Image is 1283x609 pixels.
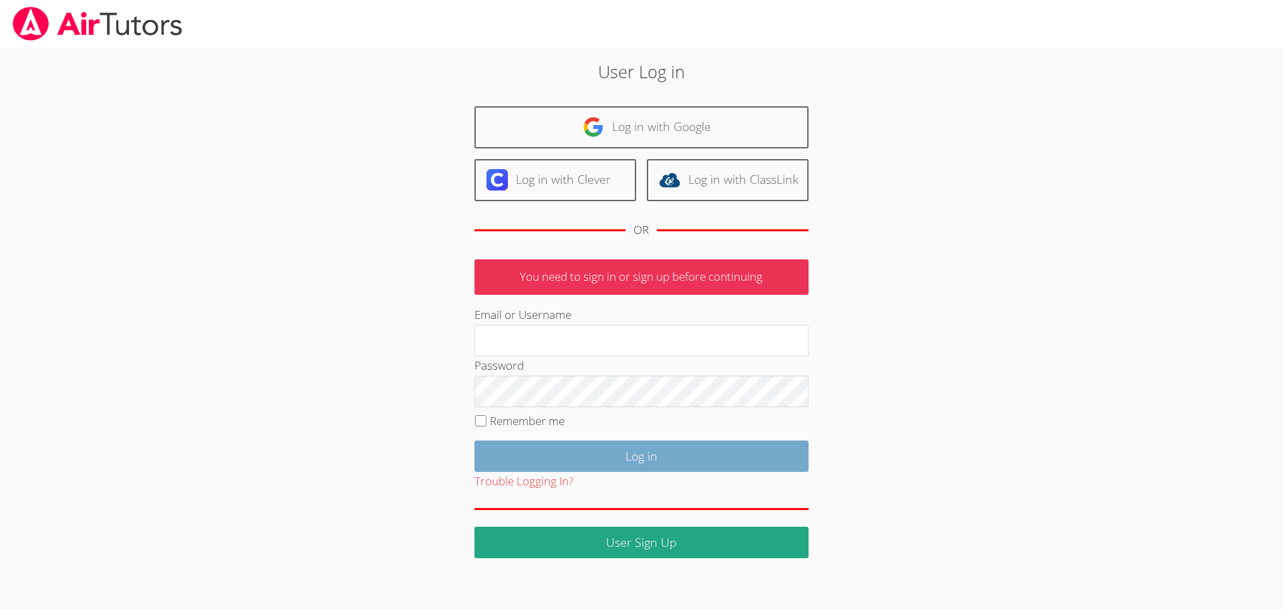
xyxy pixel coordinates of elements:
[474,307,571,322] label: Email or Username
[583,116,604,138] img: google-logo-50288ca7cdecda66e5e0955fdab243c47b7ad437acaf1139b6f446037453330a.svg
[474,106,809,148] a: Log in with Google
[474,358,524,373] label: Password
[659,169,680,191] img: classlink-logo-d6bb404cc1216ec64c9a2012d9dc4662098be43eaf13dc465df04b49fa7ab582.svg
[474,259,809,295] p: You need to sign in or sign up before continuing
[474,527,809,558] a: User Sign Up
[647,159,809,201] a: Log in with ClassLink
[474,472,573,491] button: Trouble Logging In?
[11,7,184,41] img: airtutors_banner-c4298cdbf04f3fff15de1276eac7730deb9818008684d7c2e4769d2f7ddbe033.png
[295,59,988,84] h2: User Log in
[486,169,508,191] img: clever-logo-6eab21bc6e7a338710f1a6ff85c0baf02591cd810cc4098c63d3a4b26e2feb20.svg
[633,221,649,240] div: OR
[490,413,565,429] label: Remember me
[474,159,636,201] a: Log in with Clever
[474,441,809,472] input: Log in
